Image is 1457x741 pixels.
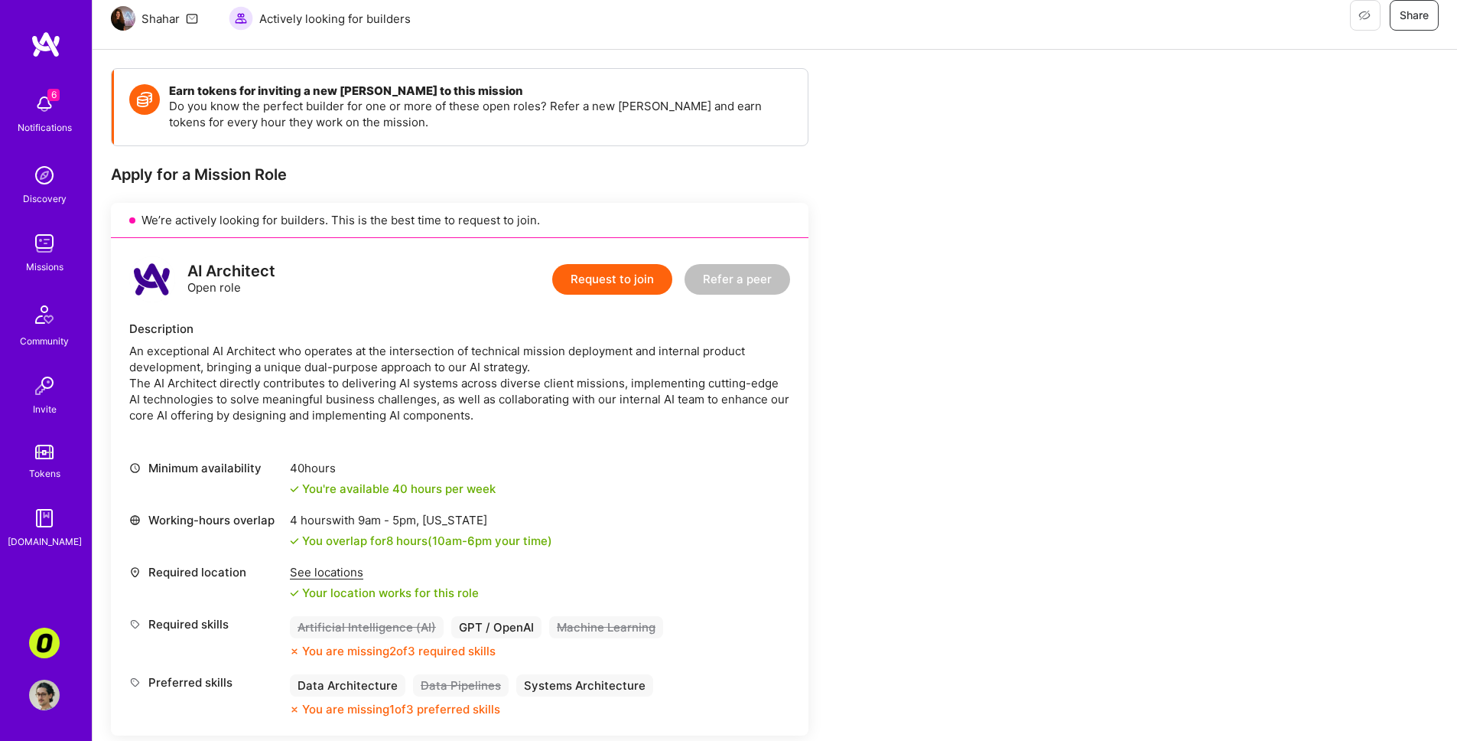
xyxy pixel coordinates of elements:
[29,89,60,119] img: bell
[29,228,60,259] img: teamwork
[23,191,67,207] div: Discovery
[129,256,175,302] img: logo
[259,11,411,27] span: Actively looking for builders
[129,343,790,423] div: An exceptional AI Architect who operates at the intersection of technical mission deployment and ...
[187,263,275,295] div: Open role
[129,460,282,476] div: Minimum availability
[129,564,282,580] div: Required location
[129,619,141,630] i: icon Tag
[8,534,82,550] div: [DOMAIN_NAME]
[186,12,198,24] i: icon Mail
[290,585,479,601] div: Your location works for this role
[129,321,790,337] div: Description
[29,503,60,534] img: guide book
[552,264,672,295] button: Request to join
[26,259,63,275] div: Missions
[29,160,60,191] img: discovery
[549,616,663,638] div: Machine Learning
[516,674,653,697] div: Systems Architecture
[25,628,63,658] a: Corner3: Building an AI User Researcher
[129,514,141,526] i: icon World
[141,11,180,27] div: Shahar
[29,628,60,658] img: Corner3: Building an AI User Researcher
[33,401,57,417] div: Invite
[290,485,299,494] i: icon Check
[413,674,509,697] div: Data Pipelines
[18,119,72,135] div: Notifications
[111,203,808,238] div: We’re actively looking for builders. This is the best time to request to join.
[290,705,299,714] i: icon CloseOrange
[229,6,253,31] img: Actively looking for builders
[29,680,60,710] img: User Avatar
[29,370,60,401] img: Invite
[290,589,299,598] i: icon Check
[35,445,54,459] img: tokens
[1400,8,1429,23] span: Share
[685,264,790,295] button: Refer a peer
[111,165,808,184] div: Apply for a Mission Role
[129,84,160,115] img: Token icon
[169,84,792,98] h4: Earn tokens for inviting a new [PERSON_NAME] to this mission
[432,534,492,548] span: 10am - 6pm
[1358,9,1371,21] i: icon EyeClosed
[29,465,60,481] div: Tokens
[290,647,299,656] i: icon CloseOrange
[290,512,552,528] div: 4 hours with [US_STATE]
[129,674,282,690] div: Preferred skills
[129,566,141,578] i: icon Location
[355,513,422,527] span: 9am - 5pm ,
[302,701,500,717] div: You are missing 1 of 3 preferred skills
[290,460,496,476] div: 40 hours
[302,533,552,549] div: You overlap for 8 hours ( your time)
[47,89,60,101] span: 6
[20,333,69,349] div: Community
[169,98,792,130] p: Do you know the perfect builder for one or more of these open roles? Refer a new [PERSON_NAME] an...
[129,462,141,474] i: icon Clock
[451,616,541,638] div: GPT / OpenAI
[111,6,135,31] img: Team Architect
[129,616,282,632] div: Required skills
[25,680,63,710] a: User Avatar
[302,643,496,659] div: You are missing 2 of 3 required skills
[187,263,275,279] div: AI Architect
[129,512,282,528] div: Working-hours overlap
[31,31,61,58] img: logo
[290,674,405,697] div: Data Architecture
[290,481,496,497] div: You're available 40 hours per week
[26,296,63,333] img: Community
[129,677,141,688] i: icon Tag
[290,616,444,638] div: Artificial Intelligence (AI)
[290,564,479,580] div: See locations
[290,537,299,546] i: icon Check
